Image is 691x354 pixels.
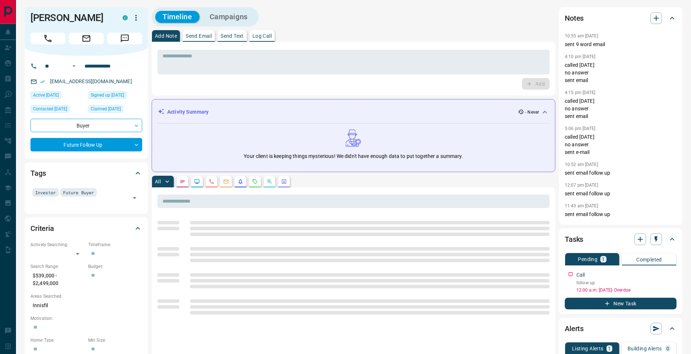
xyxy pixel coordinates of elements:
div: Tags [30,164,142,182]
p: Actively Searching: [30,241,85,248]
p: called [DATE] no answer sent e-mail [565,133,676,156]
span: Message [107,33,142,44]
span: Contacted [DATE] [33,105,67,113]
svg: Emails [223,179,229,184]
p: Call [576,271,585,279]
p: Add Note [155,33,177,38]
p: follow up [576,280,676,286]
p: Areas Searched: [30,293,142,300]
p: Completed [636,257,662,262]
svg: Requests [252,179,258,184]
p: 12:07 pm [DATE] [565,183,598,188]
p: Building Alerts [628,346,662,351]
div: condos.ca [123,15,128,20]
button: Open [129,193,140,203]
p: 1 [602,257,605,262]
svg: Notes [180,179,185,184]
p: 4:10 pm [DATE] [565,54,596,59]
svg: Email Verified [40,79,45,84]
span: Investor [35,189,56,196]
p: Your client is keeping things mysterious! We didn't have enough data to put together a summary. [244,152,463,160]
p: called [DATE] no answer sent email [565,61,676,84]
p: Pending [578,257,597,262]
div: Criteria [30,220,142,237]
div: Activity Summary- Never [158,105,549,119]
svg: Listing Alerts [238,179,243,184]
div: Fri Sep 12 2025 [30,105,85,115]
div: Buyer [30,119,142,132]
div: Tue Oct 31 2023 [88,91,142,101]
button: Campaigns [202,11,255,23]
p: Timeframe: [88,241,142,248]
p: Innisfil [30,300,142,312]
p: Activity Summary [167,108,209,116]
a: [EMAIL_ADDRESS][DOMAIN_NAME] [50,78,132,84]
p: Min Size: [88,337,142,343]
p: sent email follow up [565,190,676,198]
p: $539,000 - $2,499,000 [30,270,85,289]
button: New Task [565,298,676,309]
p: 0 [666,346,669,351]
h2: Criteria [30,223,54,234]
p: - Never [525,109,539,115]
div: Wed Nov 29 2023 [30,91,85,101]
p: 10:52 am [DATE] [565,162,598,167]
p: Home Type: [30,337,85,343]
p: 1 [608,346,611,351]
p: 5:06 pm [DATE] [565,126,596,131]
span: Claimed [DATE] [91,105,121,113]
p: Motivation: [30,315,142,322]
svg: Lead Browsing Activity [194,179,200,184]
span: Future Buyer [63,189,94,196]
p: Budget: [88,263,142,270]
p: Send Email [186,33,212,38]
p: 12:00 a.m. [DATE] - Overdue [576,287,676,293]
span: Signed up [DATE] [91,91,124,99]
svg: Agent Actions [281,179,287,184]
p: Search Range: [30,263,85,270]
button: Timeline [155,11,200,23]
div: Thu Nov 30 2023 [88,105,142,115]
h1: [PERSON_NAME] [30,12,112,24]
p: sent email follow up [565,211,676,218]
span: Email [69,33,104,44]
h2: Notes [565,12,584,24]
span: Active [DATE] [33,91,59,99]
p: sent 9 word email [565,41,676,48]
p: called [DATE] no answer sent email [565,97,676,120]
p: Send Text [221,33,244,38]
p: 4:15 pm [DATE] [565,90,596,95]
div: Future Follow Up [30,138,142,151]
h2: Alerts [565,323,584,334]
button: Open [70,62,78,70]
div: Tasks [565,231,676,248]
h2: Tags [30,167,46,179]
div: Notes [565,9,676,27]
svg: Opportunities [267,179,272,184]
p: sent email follow up [565,169,676,177]
p: Log Call [252,33,272,38]
p: 10:55 am [DATE] [565,33,598,38]
p: Listing Alerts [572,346,604,351]
p: 11:43 am [DATE] [565,203,598,208]
p: All [155,179,161,184]
h2: Tasks [565,233,583,245]
span: Call [30,33,65,44]
div: Alerts [565,320,676,337]
svg: Calls [209,179,214,184]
